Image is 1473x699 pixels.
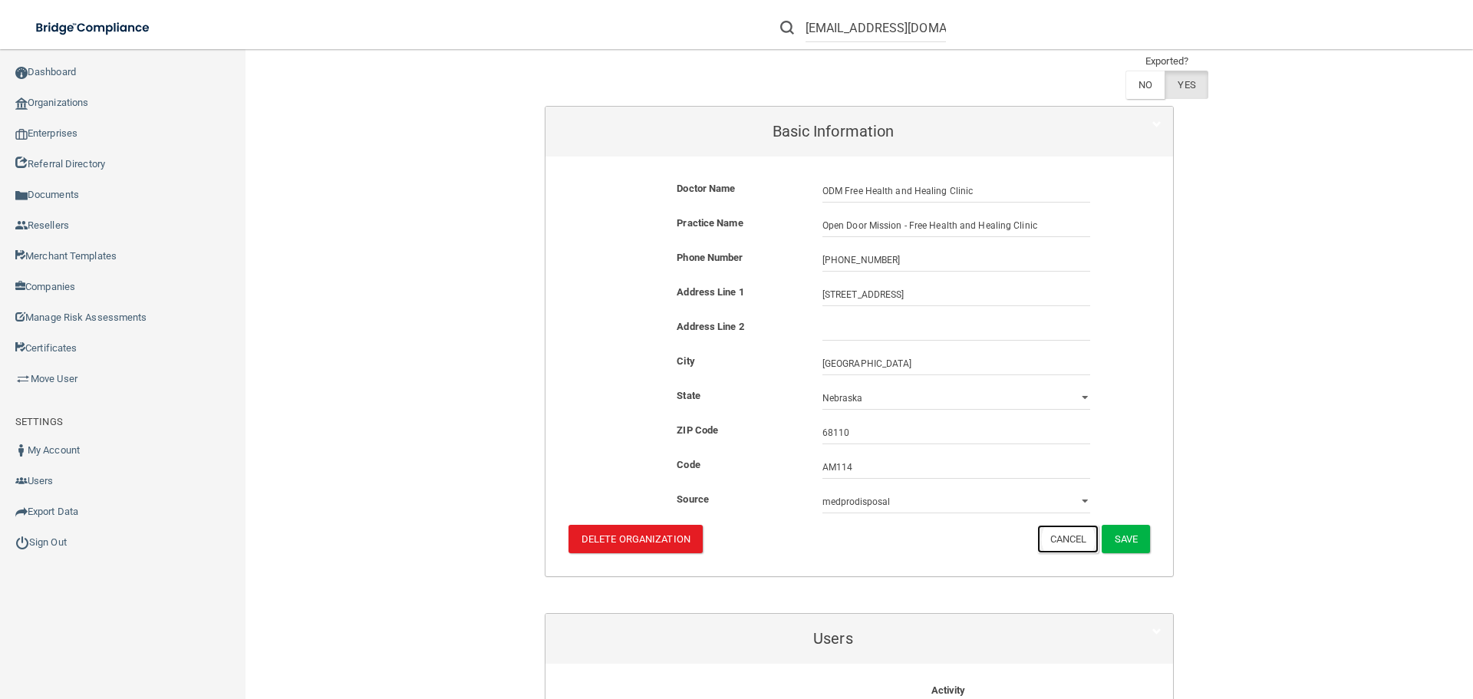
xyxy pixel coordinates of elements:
[677,286,743,298] b: Address Line 1
[557,123,1109,140] h5: Basic Information
[822,249,1090,272] input: (___) ___-____
[15,67,28,79] img: ic_dashboard_dark.d01f4a41.png
[677,252,743,263] b: Phone Number
[677,459,700,470] b: Code
[677,183,735,194] b: Doctor Name
[557,114,1162,149] a: Basic Information
[15,444,28,457] img: ic_user_dark.df1a06c3.png
[1037,525,1099,553] button: Cancel
[15,97,28,110] img: organization-icon.f8decf85.png
[677,424,718,436] b: ZIP Code
[677,217,743,229] b: Practice Name
[15,190,28,202] img: icon-documents.8dae5593.png
[677,493,709,505] b: Source
[15,129,28,140] img: enterprise.0d942306.png
[557,630,1109,647] h5: Users
[23,12,164,44] img: bridge_compliance_login_screen.278c3ca4.svg
[568,525,703,553] button: Delete Organization
[15,536,29,549] img: ic_power_dark.7ecde6b1.png
[780,21,794,35] img: ic-search.3b580494.png
[1165,71,1208,99] label: YES
[677,321,743,332] b: Address Line 2
[1125,71,1165,99] label: NO
[806,14,946,42] input: Search
[15,475,28,487] img: icon-users.e205127d.png
[15,219,28,232] img: ic_reseller.de258add.png
[15,413,63,431] label: SETTINGS
[15,506,28,518] img: icon-export.b9366987.png
[822,421,1090,444] input: _____
[677,355,694,367] b: City
[557,622,1162,656] a: Users
[677,390,700,401] b: State
[1125,52,1208,71] td: Exported?
[1102,525,1150,553] button: Save
[15,371,31,387] img: briefcase.64adab9b.png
